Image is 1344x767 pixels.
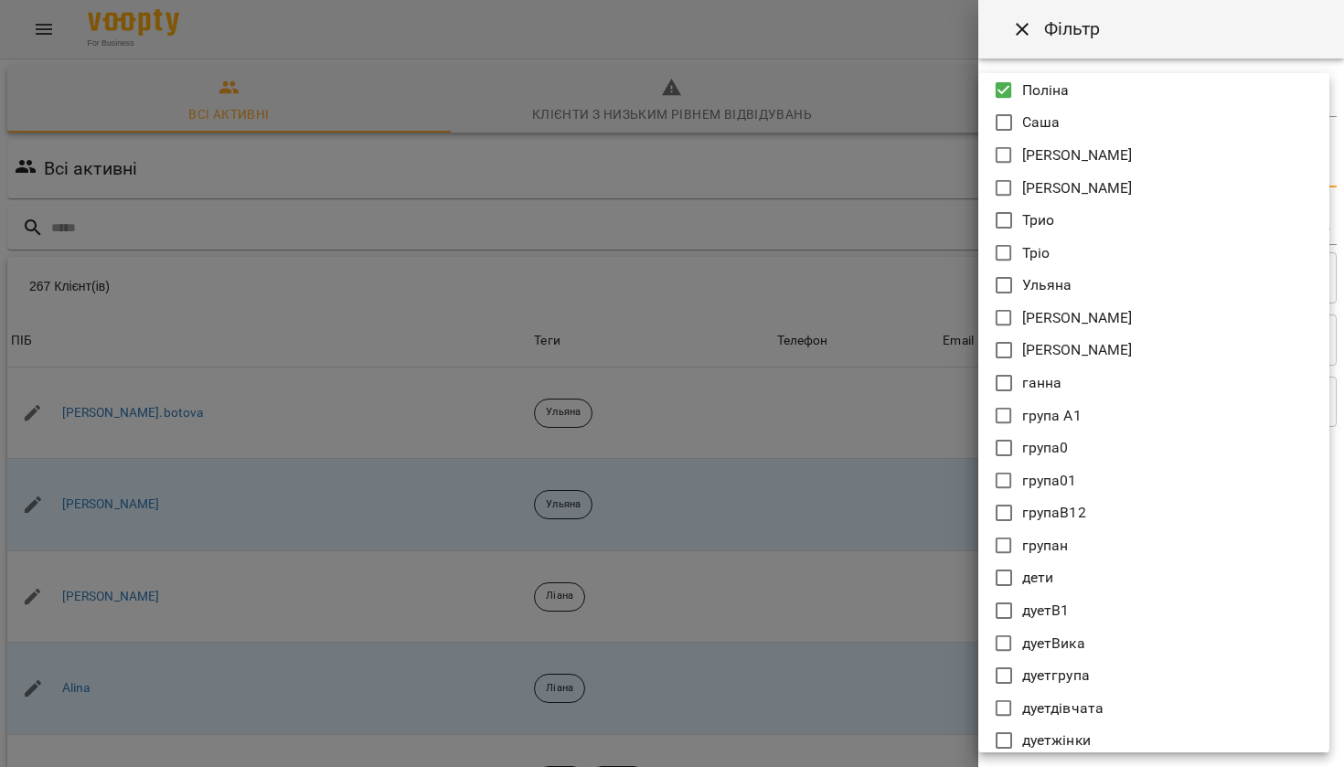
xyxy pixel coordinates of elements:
p: [PERSON_NAME] [1022,144,1133,166]
p: дуетдівчата [1022,698,1104,719]
p: дуетгрупа [1022,665,1090,687]
p: групан [1022,535,1069,557]
p: [PERSON_NAME] [1022,307,1133,329]
p: [PERSON_NAME] [1022,177,1133,199]
p: Ульяна [1022,274,1072,296]
p: [PERSON_NAME] [1022,339,1133,361]
p: дуетВ1 [1022,600,1070,622]
p: дуетжінки [1022,730,1091,751]
p: група0 [1022,437,1069,459]
p: дети [1022,567,1054,589]
p: Трио [1022,209,1055,231]
p: Тріо [1022,242,1051,264]
p: групаВ12 [1022,502,1086,524]
p: група А1 [1022,405,1082,427]
p: Саша [1022,112,1061,133]
p: Поліна [1022,80,1070,101]
p: група01 [1022,470,1077,492]
p: ганна [1022,372,1062,394]
p: дуетВика [1022,633,1085,655]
